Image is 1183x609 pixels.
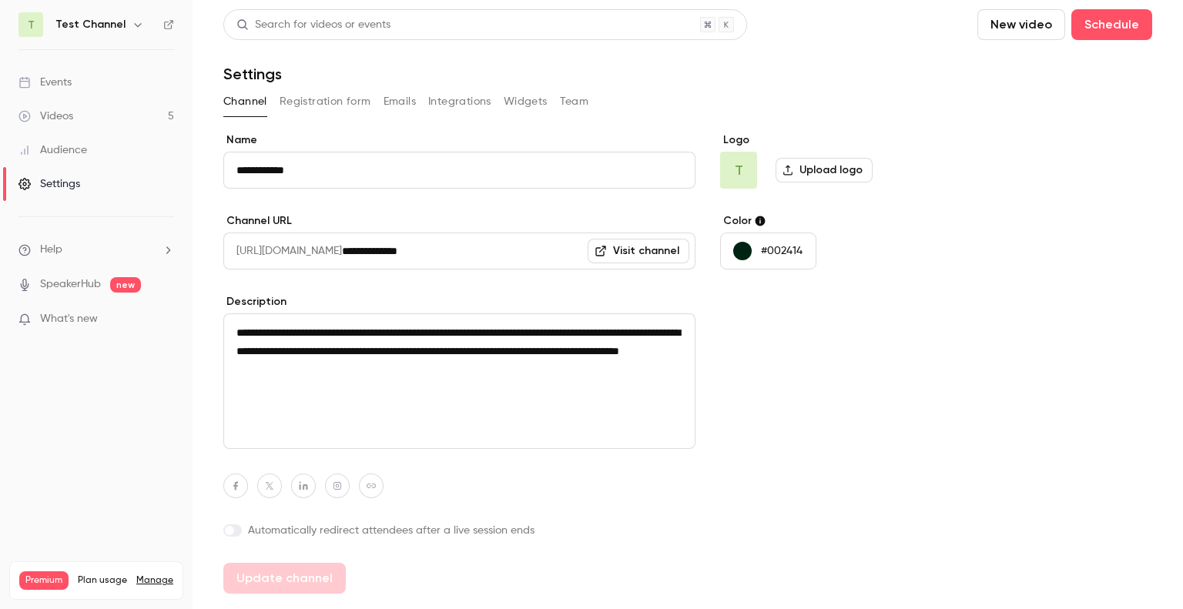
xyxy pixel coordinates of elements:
p: #002414 [761,243,803,259]
button: New video [977,9,1065,40]
span: What's new [40,311,98,327]
label: Description [223,294,695,310]
span: T [28,17,35,33]
a: Visit channel [588,239,689,263]
button: #002414 [720,233,816,269]
span: Plan usage [78,574,127,587]
label: Channel URL [223,213,695,229]
span: Premium [19,571,69,590]
button: Schedule [1071,9,1152,40]
a: Manage [136,574,173,587]
a: SpeakerHub [40,276,101,293]
li: help-dropdown-opener [18,242,174,258]
label: Upload logo [776,158,873,182]
label: Color [720,213,957,229]
div: Videos [18,109,73,124]
div: Events [18,75,72,90]
button: Widgets [504,89,548,114]
h6: Test Channel [55,17,126,32]
label: Automatically redirect attendees after a live session ends [223,523,695,538]
iframe: Noticeable Trigger [156,313,174,326]
div: Search for videos or events [236,17,390,33]
button: Emails [384,89,416,114]
button: Channel [223,89,267,114]
label: Name [223,132,695,148]
span: T [735,160,743,181]
span: new [110,277,141,293]
h1: Settings [223,65,282,83]
div: Settings [18,176,80,192]
label: Logo [720,132,957,148]
div: Audience [18,142,87,158]
span: [URL][DOMAIN_NAME] [223,233,342,269]
button: Integrations [428,89,491,114]
span: Help [40,242,62,258]
button: Registration form [280,89,371,114]
button: Team [560,89,589,114]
